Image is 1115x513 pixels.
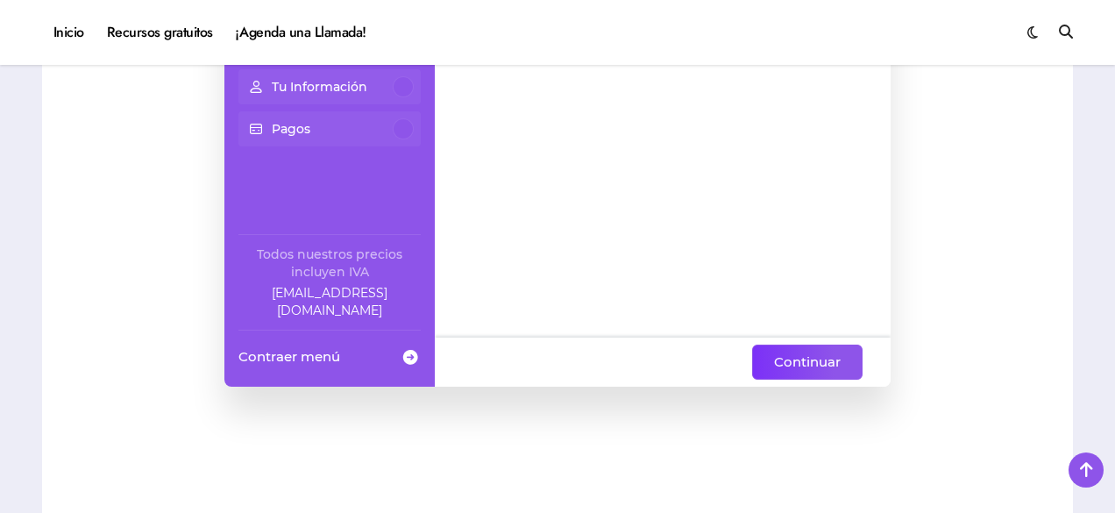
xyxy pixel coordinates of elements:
[96,9,224,56] a: Recursos gratuitos
[238,284,421,319] a: Company email: ayuda@elhadadelasvacantes.com
[224,9,378,56] a: ¡Agenda una Llamada!
[774,352,841,373] span: Continuar
[272,78,367,96] p: Tu Información
[752,345,863,380] button: Continuar
[238,347,340,366] span: Contraer menú
[272,120,310,138] p: Pagos
[42,9,96,56] a: Inicio
[238,246,421,281] div: Todos nuestros precios incluyen IVA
